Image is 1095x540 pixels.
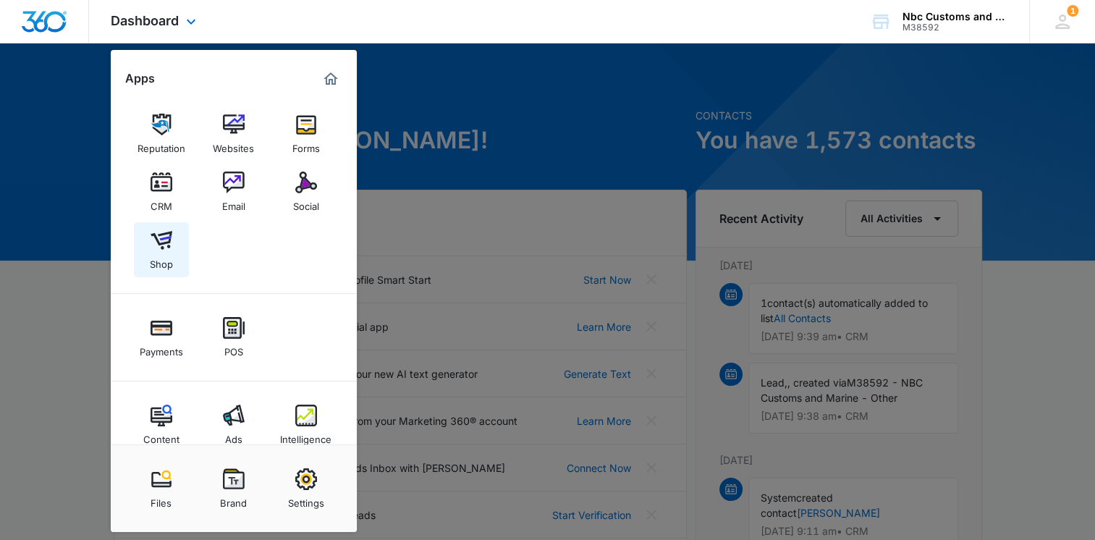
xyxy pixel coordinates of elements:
a: Settings [279,461,334,516]
a: Intelligence [279,397,334,452]
a: Files [134,461,189,516]
div: notifications count [1067,5,1078,17]
a: Content [134,397,189,452]
div: account name [902,11,1008,22]
a: Email [206,164,261,219]
div: Social [293,193,319,212]
div: Email [222,193,245,212]
a: Reputation [134,106,189,161]
a: Forms [279,106,334,161]
div: account id [902,22,1008,33]
a: Social [279,164,334,219]
div: Reputation [138,135,185,154]
div: Brand [220,490,247,509]
div: Shop [150,251,173,270]
h2: Apps [125,72,155,85]
a: POS [206,310,261,365]
a: CRM [134,164,189,219]
span: Dashboard [111,13,179,28]
div: POS [224,339,243,358]
div: Files [151,490,172,509]
div: Websites [213,135,254,154]
a: Ads [206,397,261,452]
a: Websites [206,106,261,161]
div: CRM [151,193,172,212]
div: Intelligence [280,426,331,445]
a: Shop [134,222,189,277]
div: Content [143,426,179,445]
div: Ads [225,426,242,445]
div: Settings [288,490,324,509]
span: 1 [1067,5,1078,17]
a: Brand [206,461,261,516]
div: Forms [292,135,320,154]
a: Marketing 360® Dashboard [319,67,342,90]
a: Payments [134,310,189,365]
div: Payments [140,339,183,358]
